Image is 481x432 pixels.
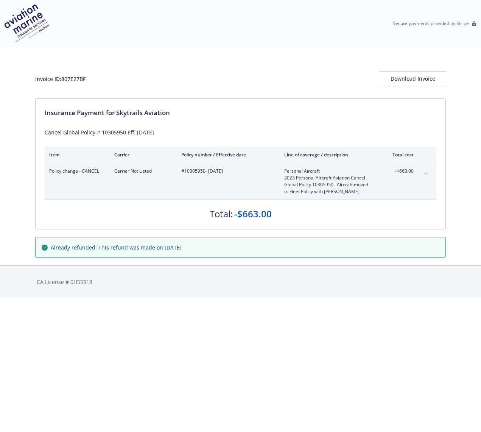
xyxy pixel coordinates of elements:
[234,207,272,220] div: -$663.00
[49,168,102,175] span: Policy change - CANCEL
[284,175,373,195] span: 2023 Personal Aircraft Aviation Cancel Global Policy 10305950. Aircraft moved to Fleet Policy wit...
[284,168,373,175] span: Personal Aircraft
[385,168,414,175] span: -$663.00
[284,168,373,195] span: Personal Aircraft2023 Personal Aircraft Aviation Cancel Global Policy 10305950. Aircraft moved to...
[380,72,446,86] div: Download Invoice
[210,207,233,220] div: Total:
[45,108,436,118] div: Insurance Payment for Skytrails Aviation
[45,128,436,136] div: Cancel Global Policy # 10305950 Eff. [DATE]
[420,168,432,180] button: expand content
[380,71,446,86] button: Download Invoice
[51,243,182,251] span: Already refunded: This refund was made on [DATE]
[37,278,444,286] div: CA License # 0H55918
[284,151,373,158] div: Line of coverage / description
[181,168,272,175] span: #10305950 - [DATE]
[114,151,169,158] div: Carrier
[385,151,414,158] div: Total cost
[393,20,469,27] p: Secure payments provided by Stripe
[45,163,436,200] div: Policy change - CANCELCarrier Not Listed#10305950- [DATE]Personal Aircraft2023 Personal Aircraft ...
[49,151,102,158] div: Item
[114,168,169,175] span: Carrier Not Listed
[35,75,86,83] div: Invoice ID: 807E27BF
[181,151,272,158] div: Policy number / Effective date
